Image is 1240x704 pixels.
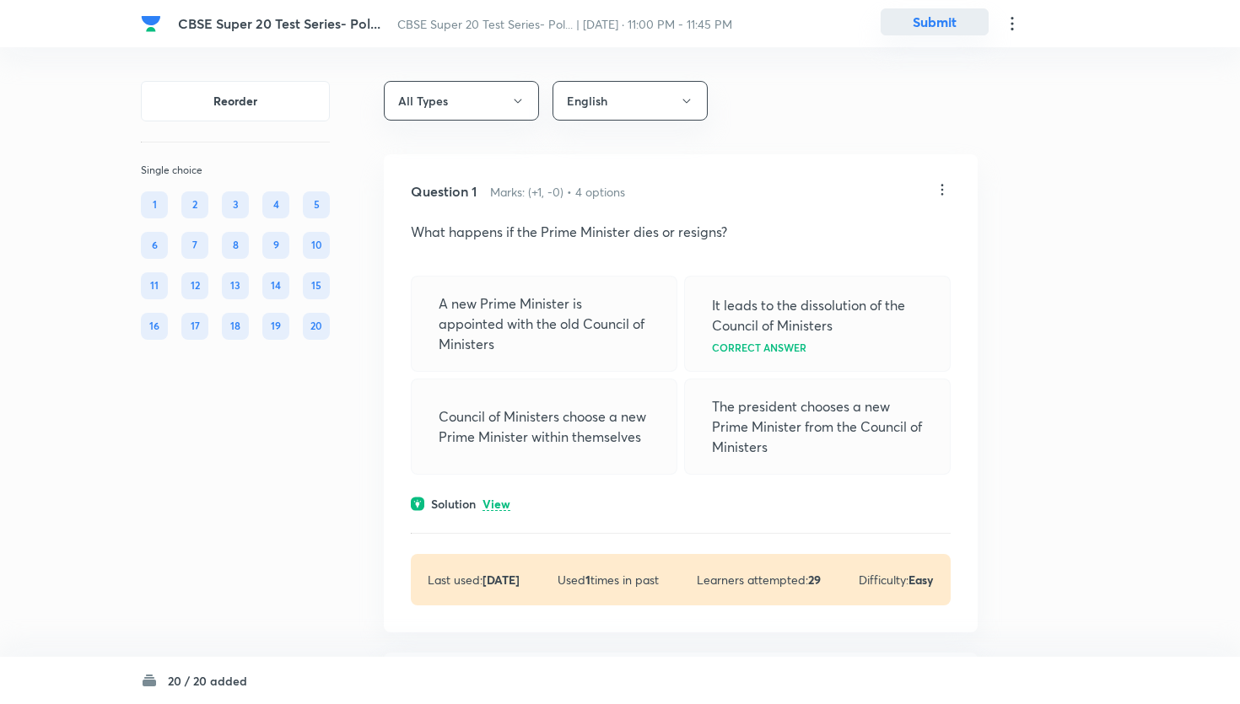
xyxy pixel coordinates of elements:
[384,81,539,121] button: All Types
[585,572,590,588] strong: 1
[141,313,168,340] div: 16
[411,222,951,242] p: What happens if the Prime Minister dies or resigns?
[181,191,208,218] div: 2
[141,191,168,218] div: 1
[262,272,289,299] div: 14
[697,571,821,588] p: Learners attempted:
[303,272,330,299] div: 15
[222,272,249,299] div: 13
[303,313,330,340] div: 20
[141,272,168,299] div: 11
[141,13,164,34] a: Company Logo
[553,81,708,121] button: English
[262,232,289,259] div: 9
[411,497,424,511] img: solution.svg
[881,8,989,35] button: Submit
[222,191,249,218] div: 3
[712,295,923,336] p: It leads to the dissolution of the Council of Ministers
[168,672,247,690] h6: 20 / 20 added
[181,313,208,340] div: 17
[222,232,249,259] div: 8
[712,396,923,457] p: The president chooses a new Prime Minister from the Council of Ministers
[431,495,476,513] h6: Solution
[483,498,510,511] p: View
[439,293,650,354] p: A new Prime Minister is appointed with the old Council of Ministers
[181,232,208,259] div: 7
[141,163,330,178] p: Single choice
[808,572,821,588] strong: 29
[141,232,168,259] div: 6
[428,571,520,588] p: Last used:
[908,572,934,588] strong: Easy
[178,14,380,32] span: CBSE Super 20 Test Series- Pol...
[262,191,289,218] div: 4
[712,342,806,352] p: Correct answer
[181,272,208,299] div: 12
[141,13,161,34] img: Company Logo
[490,183,625,201] h6: Marks: (+1, -0) • 4 options
[303,191,330,218] div: 5
[859,571,934,588] p: Difficulty:
[303,232,330,259] div: 10
[439,406,650,447] p: Council of Ministers choose a new Prime Minister within themselves
[141,81,330,121] button: Reorder
[262,313,289,340] div: 19
[397,16,732,32] span: CBSE Super 20 Test Series- Pol... | [DATE] · 11:00 PM - 11:45 PM
[558,571,659,588] p: Used times in past
[483,572,520,588] strong: [DATE]
[222,313,249,340] div: 18
[411,181,477,202] h5: Question 1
